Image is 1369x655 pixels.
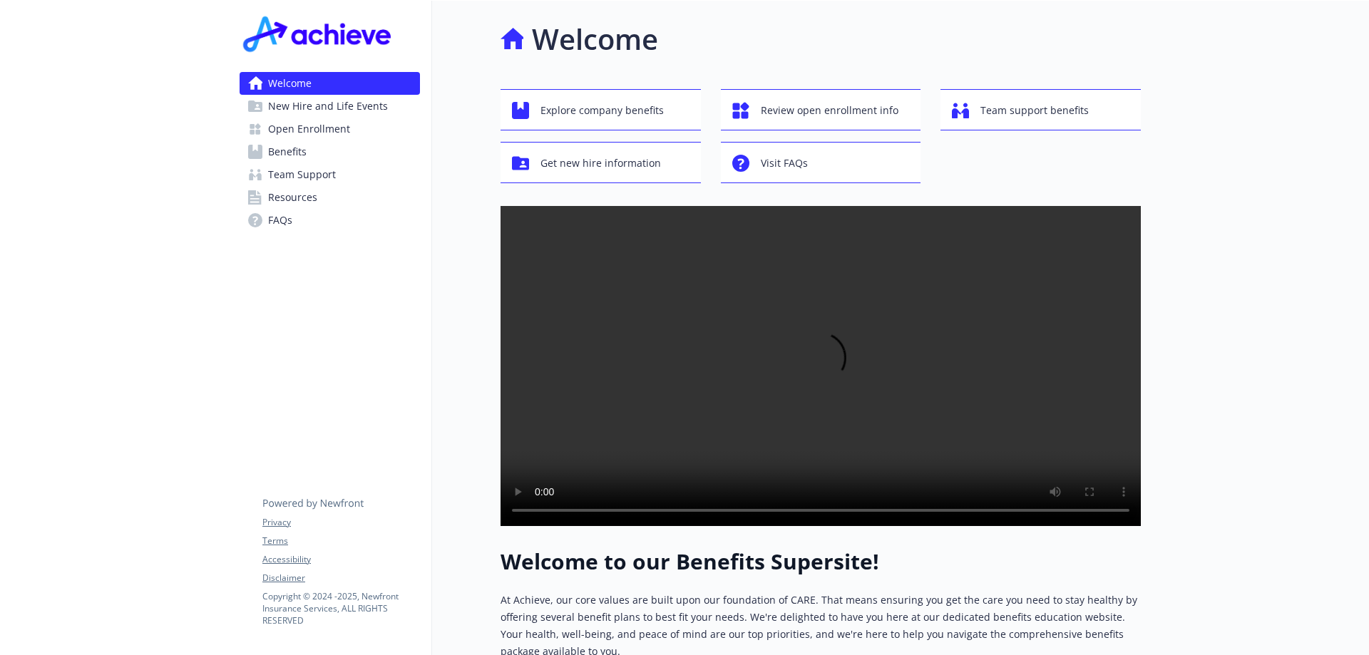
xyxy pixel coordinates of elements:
span: New Hire and Life Events [268,95,388,118]
a: Disclaimer [262,572,419,584]
h1: Welcome [532,18,658,61]
h1: Welcome to our Benefits Supersite! [501,549,1141,574]
span: Resources [268,186,317,209]
span: Welcome [268,72,312,95]
button: Visit FAQs [721,142,921,183]
a: New Hire and Life Events [240,95,420,118]
a: Resources [240,186,420,209]
span: FAQs [268,209,292,232]
span: Benefits [268,140,307,163]
span: Visit FAQs [761,150,808,177]
p: Copyright © 2024 - 2025 , Newfront Insurance Services, ALL RIGHTS RESERVED [262,590,419,626]
a: Benefits [240,140,420,163]
button: Team support benefits [940,89,1141,130]
span: Review open enrollment info [761,97,898,124]
a: Team Support [240,163,420,186]
a: Open Enrollment [240,118,420,140]
button: Explore company benefits [501,89,701,130]
span: Team support benefits [980,97,1089,124]
a: Welcome [240,72,420,95]
span: Open Enrollment [268,118,350,140]
button: Review open enrollment info [721,89,921,130]
a: Privacy [262,516,419,529]
span: Team Support [268,163,336,186]
a: FAQs [240,209,420,232]
span: Get new hire information [540,150,661,177]
span: Explore company benefits [540,97,664,124]
button: Get new hire information [501,142,701,183]
a: Accessibility [262,553,419,566]
a: Terms [262,535,419,547]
